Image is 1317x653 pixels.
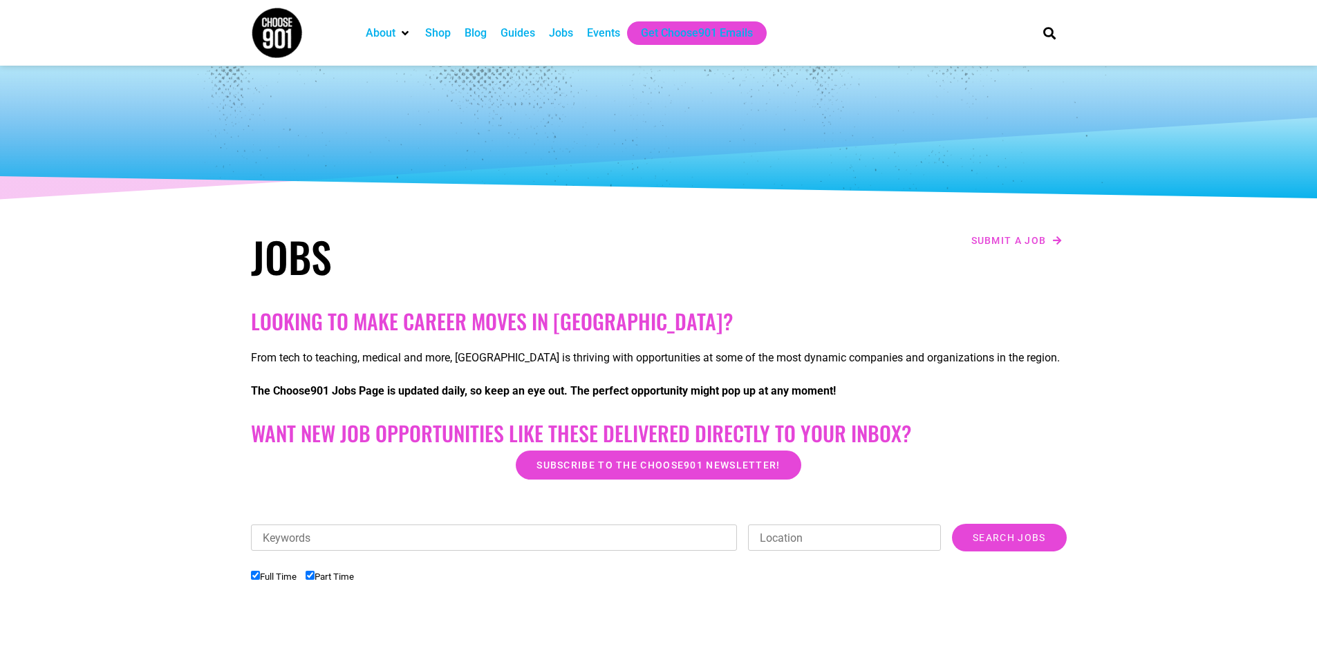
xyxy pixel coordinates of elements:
[251,231,652,281] h1: Jobs
[251,571,260,580] input: Full Time
[536,460,780,470] span: Subscribe to the Choose901 newsletter!
[587,25,620,41] a: Events
[306,571,315,580] input: Part Time
[251,309,1067,334] h2: Looking to make career moves in [GEOGRAPHIC_DATA]?
[251,384,836,397] strong: The Choose901 Jobs Page is updated daily, so keep an eye out. The perfect opportunity might pop u...
[359,21,418,45] div: About
[251,421,1067,446] h2: Want New Job Opportunities like these Delivered Directly to your Inbox?
[952,524,1066,551] input: Search Jobs
[748,524,941,551] input: Location
[306,571,354,582] label: Part Time
[1038,21,1061,44] div: Search
[971,236,1047,245] span: Submit a job
[366,25,395,41] a: About
[641,25,753,41] a: Get Choose901 Emails
[516,451,801,480] a: Subscribe to the Choose901 newsletter!
[251,350,1067,366] p: From tech to teaching, medical and more, [GEOGRAPHIC_DATA] is thriving with opportunities at some...
[549,25,573,41] a: Jobs
[501,25,535,41] a: Guides
[465,25,487,41] a: Blog
[251,524,738,551] input: Keywords
[359,21,1020,45] nav: Main nav
[967,231,1067,249] a: Submit a job
[251,571,297,582] label: Full Time
[425,25,451,41] a: Shop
